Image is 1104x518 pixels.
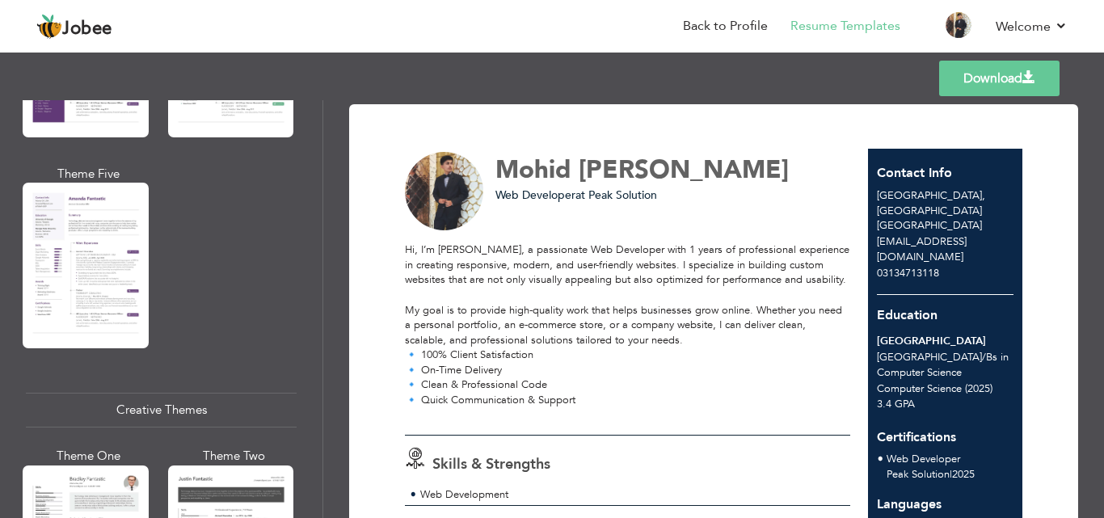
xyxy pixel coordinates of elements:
span: [GEOGRAPHIC_DATA] [877,218,982,233]
div: Theme Two [171,448,297,465]
span: 03134713118 [877,266,939,280]
a: Back to Profile [683,17,768,36]
span: Languages [877,483,942,514]
div: Theme Five [26,166,152,183]
span: at Peak Solution [575,187,657,203]
img: jobee.io [36,14,62,40]
div: [GEOGRAPHIC_DATA] [877,334,1013,349]
p: Peak Solution 2025 [887,467,975,483]
div: Web Development [420,487,544,503]
div: 🔹 Quick Communication & Support [405,393,850,408]
div: Creative Themes [26,393,297,427]
a: Download [939,61,1060,96]
div: Hi, I’m [PERSON_NAME], a passionate Web Developer with 1 years of professional experience in crea... [405,242,850,423]
div: Theme One [26,448,152,465]
img: Profile Img [946,12,971,38]
div: My goal is to provide high-quality work that helps businesses grow online. Whether you need a per... [405,303,850,348]
span: Web Developer [495,187,575,203]
div: [GEOGRAPHIC_DATA] [868,188,1022,234]
span: [EMAIL_ADDRESS][DOMAIN_NAME] [877,234,967,264]
span: Mohid [495,153,571,187]
img: No image [405,152,484,231]
a: Welcome [996,17,1068,36]
span: | [950,467,952,482]
span: [PERSON_NAME] [579,153,789,187]
span: Jobee [62,20,112,38]
a: Resume Templates [790,17,900,36]
span: Skills & Strengths [432,454,550,474]
span: (2025) [965,381,992,396]
span: Computer Science [877,381,962,396]
div: 🔹 On-Time Delivery [405,363,850,378]
span: [GEOGRAPHIC_DATA] Bs in Computer Science [877,350,1009,380]
a: Jobee [36,14,112,40]
span: / [982,350,986,364]
span: , [982,188,985,203]
span: [GEOGRAPHIC_DATA] [877,188,982,203]
div: 🔹 Clean & Professional Code [405,377,850,393]
span: Certifications [877,416,956,447]
div: 🔹 100% Client Satisfaction [405,347,850,363]
span: Education [877,306,938,324]
span: Contact Info [877,164,952,182]
span: 3.4 GPA [877,397,915,411]
span: Web Developer [887,452,960,466]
